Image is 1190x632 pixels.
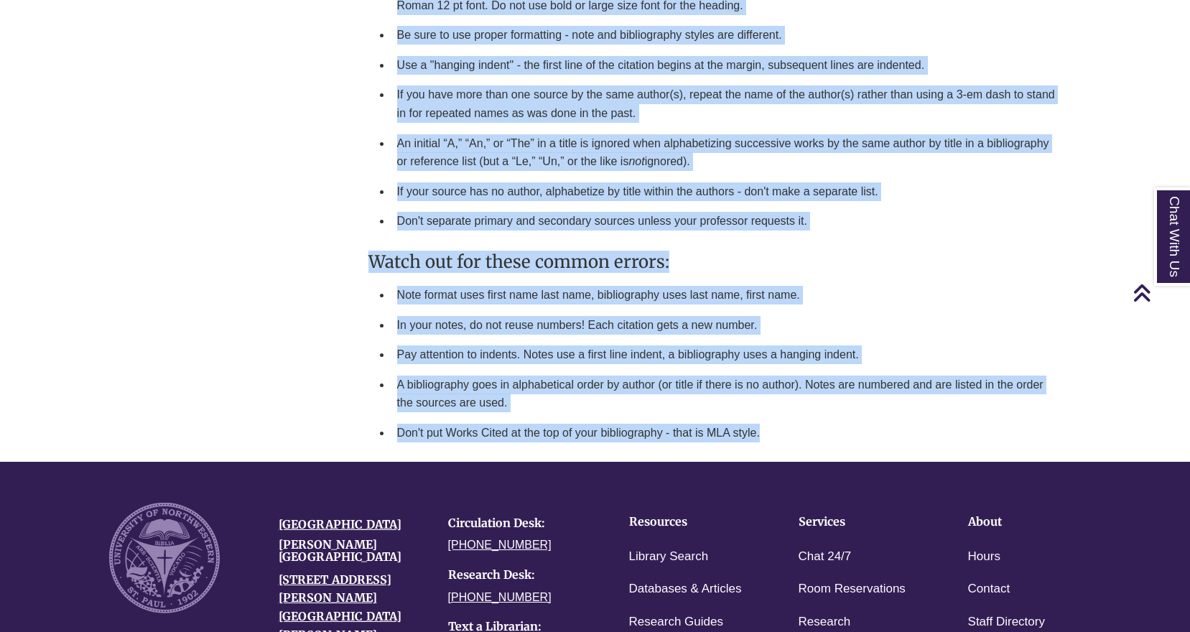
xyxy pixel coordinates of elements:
li: Note format uses first name last name, bibliography uses last name, first name. [391,280,1066,310]
li: If your source has no author, alphabetize by title within the authors - don't make a separate list. [391,177,1066,207]
li: A bibliography goes in alphabetical order by author (or title if there is no author). Notes are n... [391,370,1066,418]
li: Use a "hanging indent" - the first line of the citation begins at the margin, subsequent lines ar... [391,50,1066,80]
li: Don't separate primary and secondary sources unless your professor requests it. [391,206,1066,236]
h4: Resources [629,516,754,529]
a: Room Reservations [799,579,906,600]
li: An initial “A,” “An,” or “The” in a title is ignored when alphabetizing successive works by the s... [391,129,1066,177]
li: Pay attention to indents. Notes use a first line indent, a bibliography uses a hanging indent. [391,340,1066,370]
h4: [PERSON_NAME][GEOGRAPHIC_DATA] [279,539,427,564]
li: Don't put Works Cited at the top of your bibliography - that is MLA style. [391,418,1066,448]
a: [PHONE_NUMBER] [448,539,552,551]
h4: About [968,516,1093,529]
a: Library Search [629,547,709,567]
a: [GEOGRAPHIC_DATA] [279,517,401,531]
a: Databases & Articles [629,579,742,600]
a: [PHONE_NUMBER] [448,591,552,603]
a: Chat 24/7 [799,547,852,567]
a: Contact [968,579,1010,600]
a: Back to Top [1133,283,1186,302]
h4: Circulation Desk: [448,517,596,530]
img: UNW seal [109,503,220,613]
a: Hours [968,547,1000,567]
h4: Services [799,516,924,529]
li: Be sure to use proper formatting - note and bibliography styles are different. [391,20,1066,50]
em: not [628,155,644,167]
li: In your notes, do not reuse numbers! Each citation gets a new number. [391,310,1066,340]
li: If you have more than one source by the same author(s), repeat the name of the author(s) rather t... [391,80,1066,128]
h4: Research Desk: [448,569,596,582]
h3: Watch out for these common errors: [368,251,1066,273]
